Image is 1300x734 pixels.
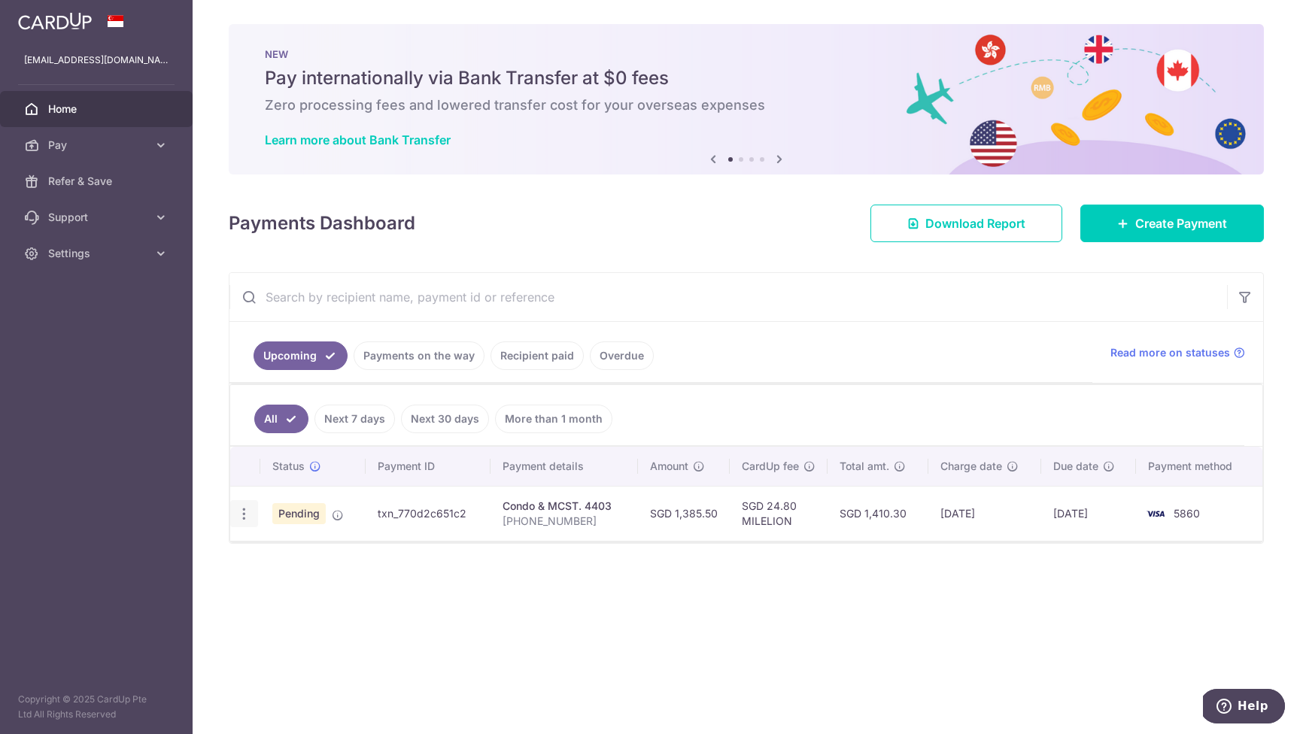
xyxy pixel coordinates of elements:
[870,205,1062,242] a: Download Report
[18,12,92,30] img: CardUp
[1041,486,1136,541] td: [DATE]
[24,53,169,68] p: [EMAIL_ADDRESS][DOMAIN_NAME]
[742,459,799,474] span: CardUp fee
[828,486,928,541] td: SGD 1,410.30
[265,96,1228,114] h6: Zero processing fees and lowered transfer cost for your overseas expenses
[840,459,889,474] span: Total amt.
[730,486,828,541] td: SGD 24.80 MILELION
[925,214,1025,232] span: Download Report
[272,459,305,474] span: Status
[272,503,326,524] span: Pending
[491,341,584,370] a: Recipient paid
[1110,345,1230,360] span: Read more on statuses
[638,486,730,541] td: SGD 1,385.50
[265,66,1228,90] h5: Pay internationally via Bank Transfer at $0 fees
[928,486,1041,541] td: [DATE]
[1110,345,1245,360] a: Read more on statuses
[48,102,147,117] span: Home
[254,405,308,433] a: All
[495,405,612,433] a: More than 1 month
[1203,689,1285,726] iframe: Opens a widget where you can find more information
[35,11,65,24] span: Help
[366,486,491,541] td: txn_770d2c651c2
[229,24,1264,174] img: Bank transfer banner
[1174,507,1200,520] span: 5860
[1135,214,1227,232] span: Create Payment
[48,246,147,261] span: Settings
[590,341,654,370] a: Overdue
[366,447,491,486] th: Payment ID
[265,48,1228,60] p: NEW
[1080,205,1264,242] a: Create Payment
[48,174,147,189] span: Refer & Save
[1053,459,1098,474] span: Due date
[229,273,1227,321] input: Search by recipient name, payment id or reference
[650,459,688,474] span: Amount
[503,514,626,529] p: [PHONE_NUMBER]
[48,138,147,153] span: Pay
[229,210,415,237] h4: Payments Dashboard
[354,341,484,370] a: Payments on the way
[314,405,395,433] a: Next 7 days
[940,459,1002,474] span: Charge date
[254,341,348,370] a: Upcoming
[265,132,451,147] a: Learn more about Bank Transfer
[491,447,638,486] th: Payment details
[503,499,626,514] div: Condo & MCST. 4403
[48,210,147,225] span: Support
[401,405,489,433] a: Next 30 days
[1136,447,1262,486] th: Payment method
[1141,505,1171,523] img: Bank Card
